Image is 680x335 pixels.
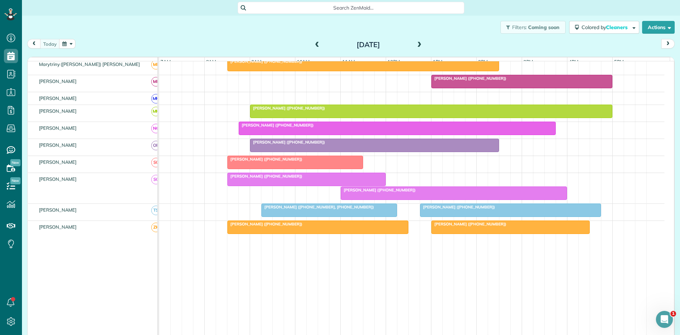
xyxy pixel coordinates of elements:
span: Cleaners [606,24,629,30]
span: 5pm [613,59,625,65]
span: ZK [151,223,161,232]
span: 4pm [567,59,580,65]
span: New [10,159,21,166]
button: today [40,39,60,49]
span: 2pm [477,59,489,65]
span: [PERSON_NAME] ([PHONE_NUMBER]) [420,205,495,210]
h2: [DATE] [324,41,413,49]
span: OR [151,141,161,150]
span: [PERSON_NAME] ([PHONE_NUMBER]) [227,59,303,64]
span: [PERSON_NAME] [38,159,78,165]
span: 1pm [431,59,444,65]
span: [PERSON_NAME] ([PHONE_NUMBER]) [250,140,325,145]
span: SC [151,175,161,184]
span: 8am [205,59,218,65]
span: New [10,177,21,184]
span: [PERSON_NAME] ([PHONE_NUMBER]) [431,222,507,227]
span: ME [151,60,161,69]
span: 11am [341,59,357,65]
button: next [661,39,675,49]
span: [PERSON_NAME] [38,95,78,101]
span: ML [151,77,161,86]
span: SC [151,158,161,167]
span: 10am [295,59,311,65]
span: [PERSON_NAME] [38,176,78,182]
span: 7am [159,59,172,65]
span: [PERSON_NAME] ([PHONE_NUMBER]) [227,157,303,162]
span: [PERSON_NAME] ([PHONE_NUMBER]) [227,174,303,179]
span: [PERSON_NAME] [38,108,78,114]
span: [PERSON_NAME] ([PHONE_NUMBER]) [340,188,416,192]
span: 3pm [522,59,534,65]
button: Colored byCleaners [569,21,639,34]
button: Actions [642,21,675,34]
span: [PERSON_NAME] ([PHONE_NUMBER], [PHONE_NUMBER]) [261,205,374,210]
span: 9am [250,59,263,65]
iframe: Intercom live chat [656,311,673,328]
span: MM [151,107,161,116]
span: [PERSON_NAME] ([PHONE_NUMBER]) [431,76,507,81]
span: [PERSON_NAME] ([PHONE_NUMBER]) [238,123,314,128]
span: [PERSON_NAME] [38,207,78,213]
span: [PERSON_NAME] [38,224,78,230]
span: TS [151,206,161,215]
span: [PERSON_NAME] [38,125,78,131]
span: 1 [670,311,676,317]
button: prev [27,39,41,49]
span: MM [151,94,161,104]
span: 12pm [386,59,401,65]
span: [PERSON_NAME] [38,142,78,148]
span: Filters: [512,24,527,30]
span: [PERSON_NAME] [38,78,78,84]
span: [PERSON_NAME] ([PHONE_NUMBER]) [250,106,325,111]
span: Coming soon [528,24,560,30]
span: Marytriny ([PERSON_NAME]) [PERSON_NAME] [38,61,141,67]
span: Colored by [582,24,630,30]
span: [PERSON_NAME] ([PHONE_NUMBER]) [227,222,303,227]
span: NC [151,124,161,133]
